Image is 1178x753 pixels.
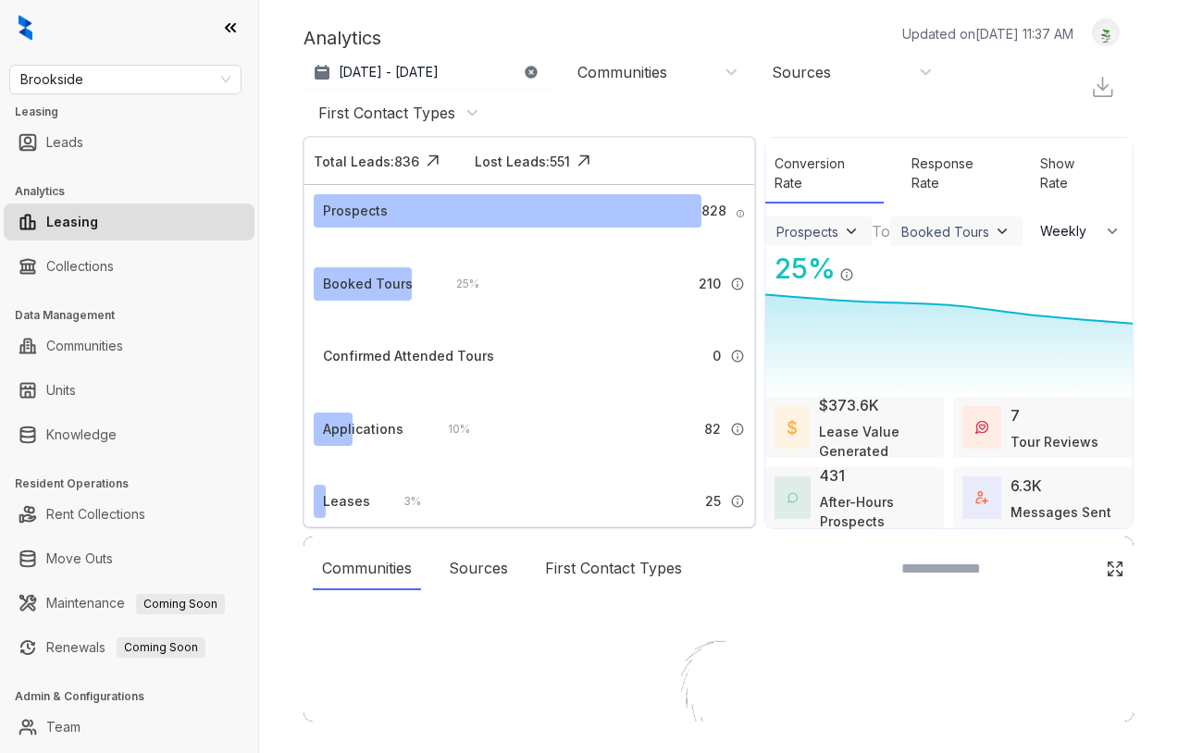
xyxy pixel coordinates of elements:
[323,201,388,221] div: Prospects
[1106,560,1124,578] img: Click Icon
[20,66,230,93] span: Brookside
[4,709,254,746] li: Team
[902,144,1012,204] div: Response Rate
[1067,561,1083,576] img: SearchIcon
[15,688,258,705] h3: Admin & Configurations
[46,124,83,161] a: Leads
[787,419,798,436] img: LeaseValue
[730,494,745,509] img: Info
[1093,23,1119,43] img: UserAvatar
[313,548,421,590] div: Communities
[136,594,225,614] span: Coming Soon
[339,63,439,81] p: [DATE] - [DATE]
[765,144,884,204] div: Conversion Rate
[536,548,691,590] div: First Contact Types
[854,251,882,278] img: Click Icon
[730,277,745,291] img: Info
[1011,432,1098,451] div: Tour Reviews
[440,548,517,590] div: Sources
[842,222,861,241] img: ViewFilterArrow
[19,15,32,41] img: logo
[323,346,494,366] div: Confirmed Attended Tours
[15,307,258,324] h3: Data Management
[704,419,721,439] span: 82
[901,224,989,240] div: Booked Tours
[701,201,726,221] span: 828
[1090,74,1115,99] img: Download
[475,152,570,171] div: Lost Leads: 551
[46,496,145,533] a: Rent Collections
[730,349,745,364] img: Info
[4,372,254,409] li: Units
[730,422,745,437] img: Info
[872,220,890,242] div: To
[820,492,935,531] div: After-Hours Prospects
[4,540,254,577] li: Move Outs
[705,491,721,512] span: 25
[772,62,831,82] div: Sources
[776,224,838,240] div: Prospects
[4,204,254,241] li: Leasing
[314,152,419,171] div: Total Leads: 836
[4,496,254,533] li: Rent Collections
[975,491,988,504] img: TotalFum
[15,104,258,120] h3: Leasing
[46,248,114,285] a: Collections
[787,492,798,503] img: AfterHoursConversations
[46,540,113,577] a: Move Outs
[323,274,413,294] div: Booked Tours
[419,147,447,175] img: Click Icon
[323,491,370,512] div: Leases
[46,327,123,364] a: Communities
[15,183,258,200] h3: Analytics
[1031,144,1114,204] div: Show Rate
[1040,222,1097,241] span: Weekly
[46,629,205,666] a: RenewalsComing Soon
[4,248,254,285] li: Collections
[438,274,479,294] div: 25 %
[4,416,254,453] li: Knowledge
[713,346,721,366] span: 0
[570,147,598,175] img: Click Icon
[1011,404,1020,426] div: 7
[46,416,117,453] a: Knowledge
[4,629,254,666] li: Renewals
[4,585,254,622] li: Maintenance
[1011,502,1111,522] div: Messages Sent
[304,56,553,89] button: [DATE] - [DATE]
[765,248,836,290] div: 25 %
[819,394,879,416] div: $373.6K
[736,209,745,218] img: Info
[993,222,1011,241] img: ViewFilterArrow
[429,419,470,439] div: 10 %
[385,491,421,512] div: 3 %
[323,419,403,439] div: Applications
[839,267,854,282] img: Info
[1029,215,1133,248] button: Weekly
[318,103,455,123] div: First Contact Types
[819,422,935,461] div: Lease Value Generated
[902,24,1073,43] p: Updated on [DATE] 11:37 AM
[975,421,988,434] img: TourReviews
[577,62,667,82] div: Communities
[699,274,721,294] span: 210
[46,372,76,409] a: Units
[820,464,845,487] div: 431
[46,204,98,241] a: Leasing
[4,327,254,364] li: Communities
[4,124,254,161] li: Leads
[304,24,381,52] p: Analytics
[1011,475,1042,497] div: 6.3K
[15,475,258,492] h3: Resident Operations
[46,709,81,746] a: Team
[117,637,205,658] span: Coming Soon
